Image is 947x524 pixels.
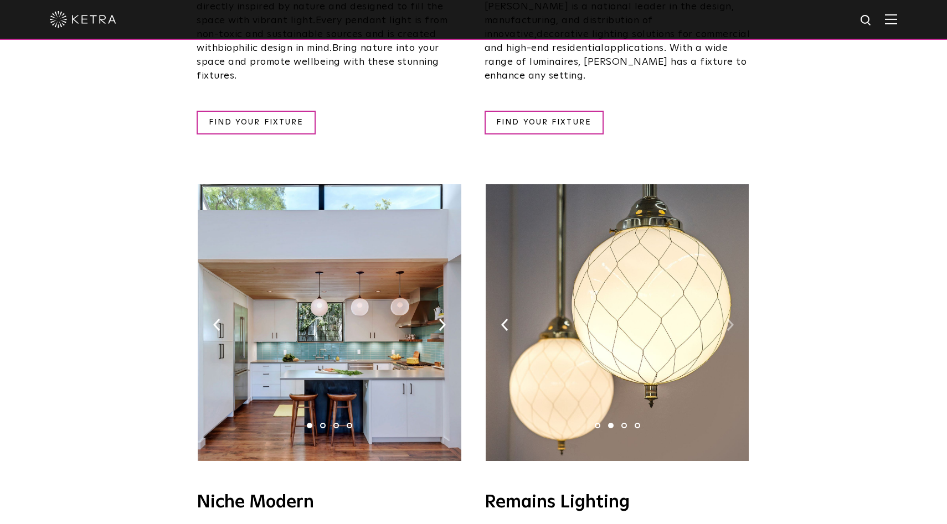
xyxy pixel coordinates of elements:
img: ketra-logo-2019-white [50,11,116,28]
img: arrow-left-black.svg [213,319,220,331]
span: Bring nature into your space and promote wellbeing with these stunning fixtures. [197,43,439,81]
img: sorensonketrareadyremainslightingco%5B63%5D.jpg [486,184,749,461]
img: arrow-right-black.svg [727,319,734,331]
span: applications. With a wide range of luminaires, [PERSON_NAME] has a fixture to enhance any setting. [485,43,747,81]
h4: Remains Lighting​ [485,494,750,511]
span: decorative lighting solutions for commercial and high-end residential [485,29,750,53]
img: arrow-left-black.svg [501,319,508,331]
a: FIND YOUR FIXTURE [197,111,316,134]
a: FIND YOUR FIXTURE [485,111,604,134]
h4: Niche Modern [197,494,462,511]
span: Every pendant light is from non-toxic and sustainable sources and is created with [197,15,447,53]
img: Hamburger%20Nav.svg [885,14,897,24]
img: search icon [859,14,873,28]
img: arrow-right-black.svg [439,319,446,331]
img: Niche-Oplaine-Solitaire-Interlock-House-1400.jpg [198,184,461,461]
